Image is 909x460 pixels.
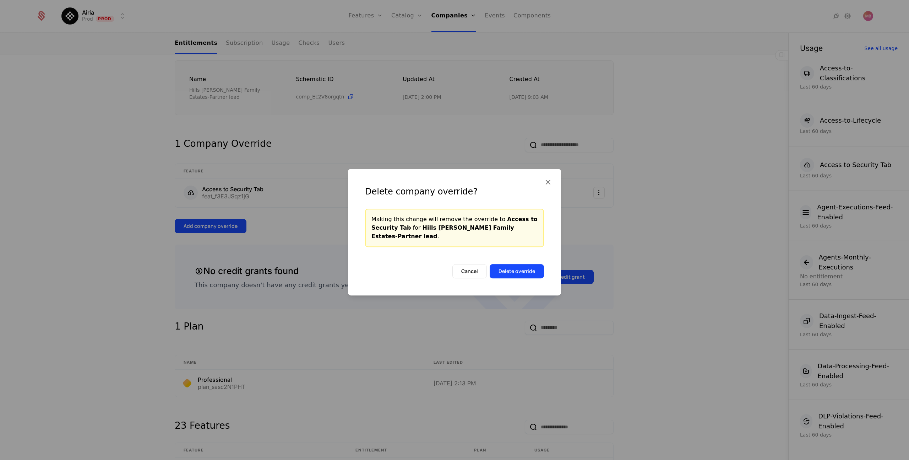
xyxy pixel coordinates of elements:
[490,264,544,278] button: Delete override
[371,224,514,240] span: Hills [PERSON_NAME] Family Estates-Partner lead
[452,264,487,278] button: Cancel
[365,186,544,197] div: Delete company override?
[371,215,538,241] div: Making this change will remove the override to for .
[371,216,538,231] span: Access to Security Tab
